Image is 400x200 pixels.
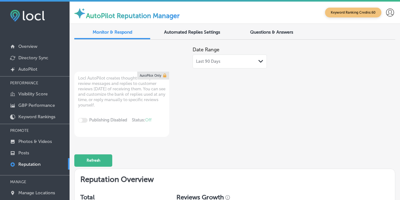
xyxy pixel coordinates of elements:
span: Last 90 Days [196,59,220,64]
p: Keyword Rankings [18,114,55,119]
img: fda3e92497d09a02dc62c9cd864e3231.png [10,10,45,22]
img: autopilot-icon [73,7,86,20]
p: Photos & Videos [18,139,52,144]
p: Posts [18,150,29,156]
span: Monitor & Respond [93,29,132,35]
span: Questions & Answers [250,29,293,35]
p: Reputation [18,162,40,167]
p: Overview [18,44,37,49]
label: AutoPilot Reputation Manager [86,12,180,20]
p: Manage Locations [18,190,55,196]
label: Date Range [193,47,219,53]
p: Directory Sync [18,55,48,61]
p: GBP Performance [18,103,55,108]
h2: Reputation Overview [75,169,395,188]
span: Automated Replies Settings [164,29,220,35]
p: Visibility Score [18,91,48,97]
span: Keyword Ranking Credits: 60 [325,8,381,17]
p: AutoPilot [18,67,37,72]
button: Refresh [74,154,112,167]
